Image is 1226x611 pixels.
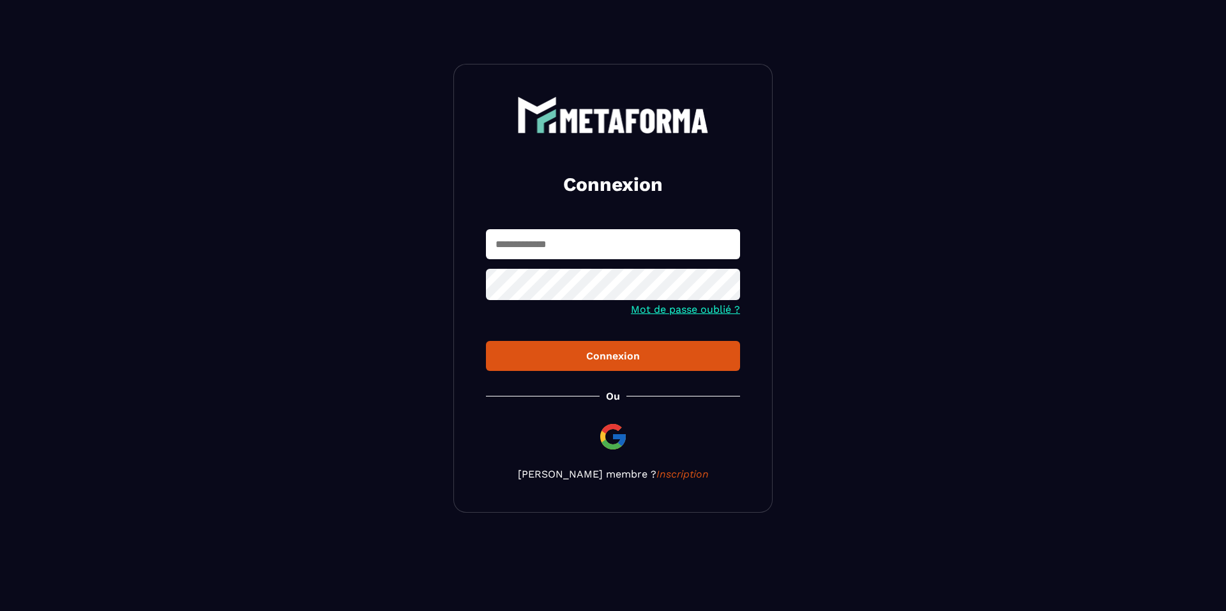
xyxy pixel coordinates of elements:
[656,468,709,480] a: Inscription
[517,96,709,133] img: logo
[486,341,740,371] button: Connexion
[631,303,740,315] a: Mot de passe oublié ?
[598,421,628,452] img: google
[496,350,730,362] div: Connexion
[606,390,620,402] p: Ou
[486,96,740,133] a: logo
[501,172,725,197] h2: Connexion
[486,468,740,480] p: [PERSON_NAME] membre ?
